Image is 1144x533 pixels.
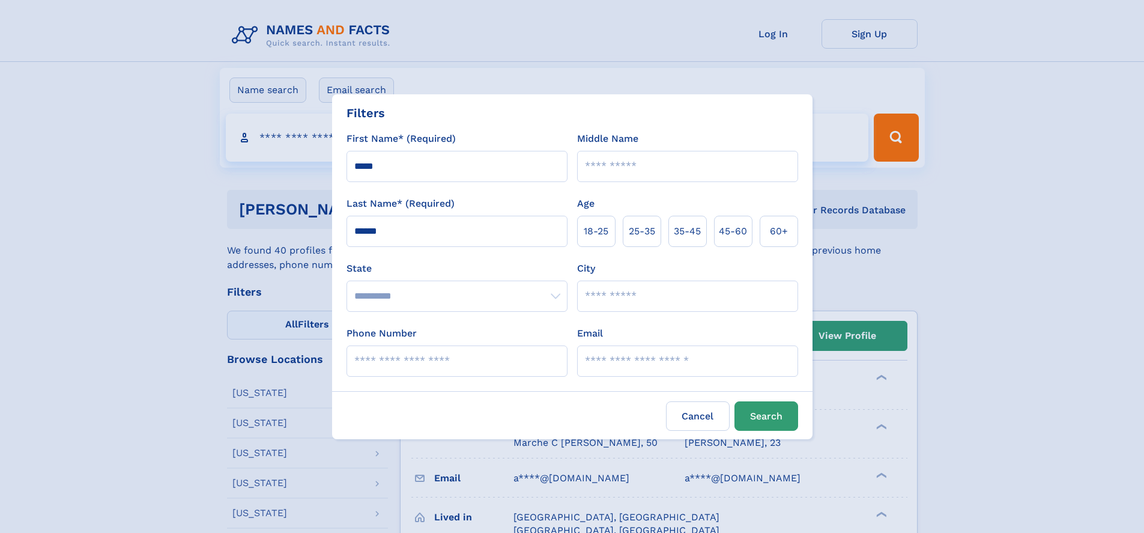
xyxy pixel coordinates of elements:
label: Email [577,326,603,341]
span: 18‑25 [584,224,608,239]
label: City [577,261,595,276]
span: 35‑45 [674,224,701,239]
div: Filters [347,104,385,122]
label: State [347,261,567,276]
label: Age [577,196,595,211]
label: Phone Number [347,326,417,341]
label: Cancel [666,401,730,431]
label: Last Name* (Required) [347,196,455,211]
button: Search [734,401,798,431]
label: First Name* (Required) [347,132,456,146]
span: 60+ [770,224,788,239]
span: 25‑35 [629,224,655,239]
span: 45‑60 [719,224,747,239]
label: Middle Name [577,132,638,146]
